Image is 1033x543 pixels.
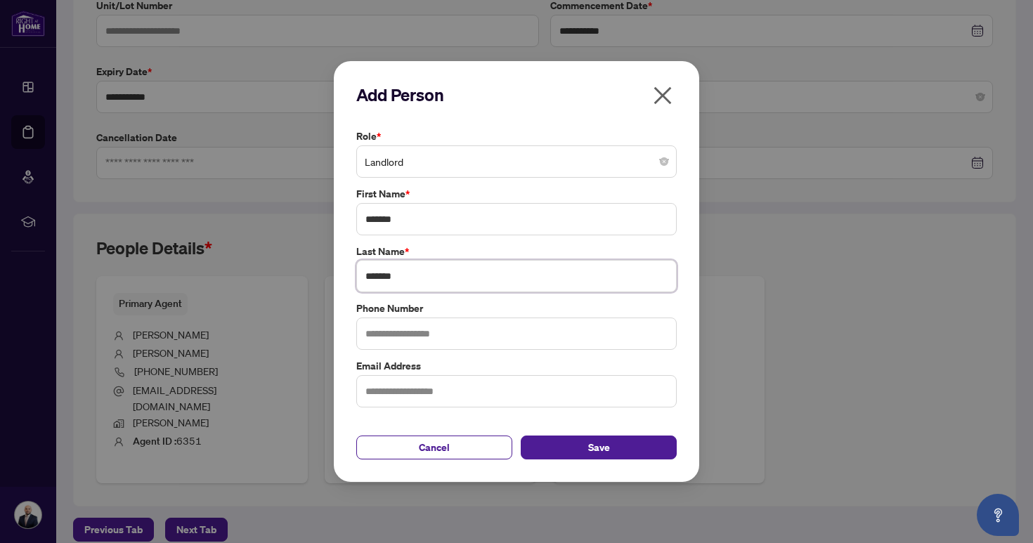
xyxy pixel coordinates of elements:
[356,84,677,106] h2: Add Person
[977,494,1019,536] button: Open asap
[588,436,610,459] span: Save
[365,148,668,175] span: Landlord
[356,301,677,316] label: Phone Number
[356,436,512,459] button: Cancel
[651,84,674,107] span: close
[419,436,450,459] span: Cancel
[356,186,677,202] label: First Name
[356,244,677,259] label: Last Name
[660,157,668,166] span: close-circle
[356,129,677,144] label: Role
[521,436,677,459] button: Save
[356,358,677,374] label: Email Address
